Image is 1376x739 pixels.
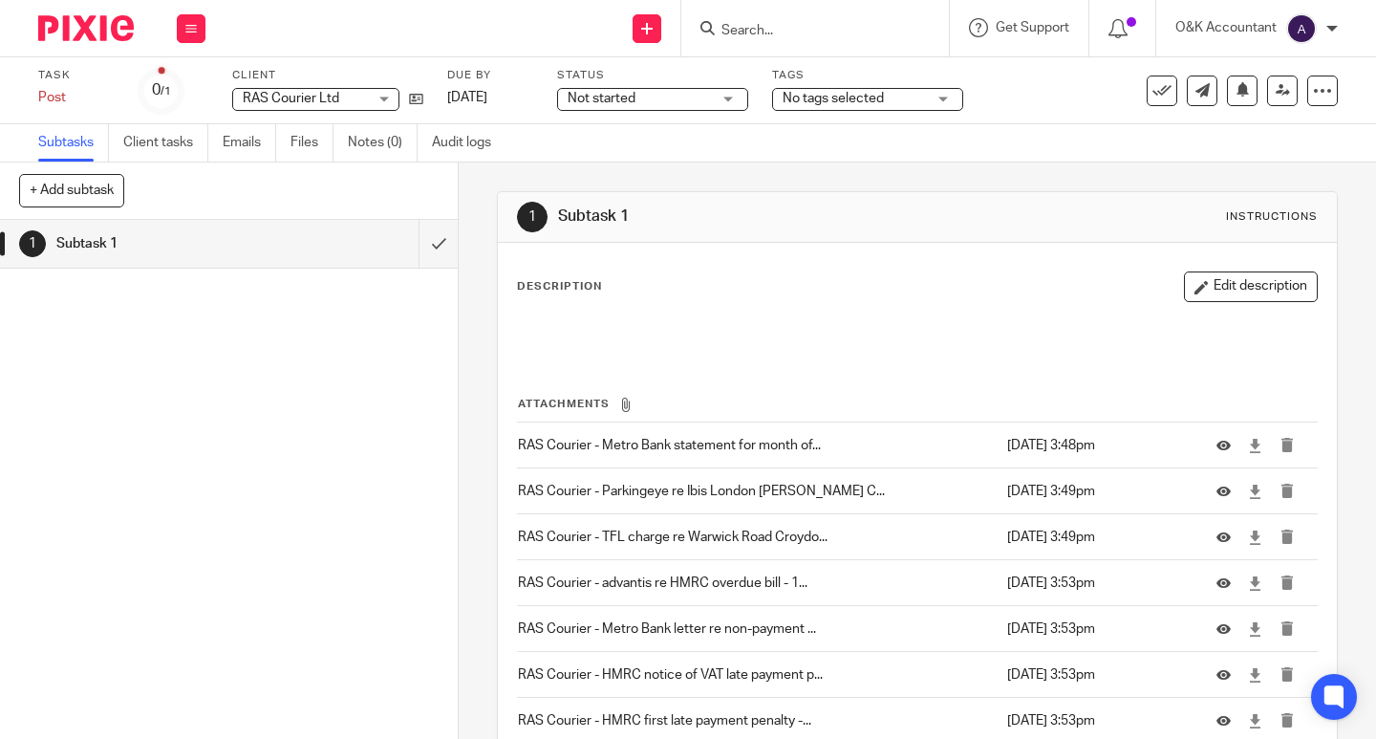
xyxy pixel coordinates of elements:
[518,711,997,730] p: RAS Courier - HMRC first late payment penalty -...
[1007,482,1189,501] p: [DATE] 3:49pm
[1248,528,1262,547] a: Download
[783,92,884,105] span: No tags selected
[432,124,505,162] a: Audit logs
[1184,272,1318,302] button: Edit description
[720,23,892,40] input: Search
[557,68,748,83] label: Status
[243,92,339,105] span: RAS Courier Ltd
[1248,436,1262,455] a: Download
[38,88,115,107] div: Post
[1175,18,1277,37] p: O&K Accountant
[38,15,134,41] img: Pixie
[447,91,487,104] span: [DATE]
[517,202,548,232] div: 1
[56,229,286,258] h1: Subtask 1
[1248,711,1262,730] a: Download
[348,124,418,162] a: Notes (0)
[38,124,109,162] a: Subtasks
[290,124,333,162] a: Files
[772,68,963,83] label: Tags
[1007,528,1189,547] p: [DATE] 3:49pm
[1248,665,1262,685] a: Download
[518,436,997,455] p: RAS Courier - Metro Bank statement for month of...
[19,174,124,206] button: + Add subtask
[123,124,208,162] a: Client tasks
[1226,209,1318,225] div: Instructions
[996,21,1069,34] span: Get Support
[1007,574,1189,593] p: [DATE] 3:53pm
[518,665,997,685] p: RAS Courier - HMRC notice of VAT late payment p...
[558,206,958,227] h1: Subtask 1
[223,124,276,162] a: Emails
[1248,619,1262,639] a: Download
[518,528,997,547] p: RAS Courier - TFL charge re Warwick Road Croydo...
[1007,619,1189,639] p: [DATE] 3:53pm
[517,279,602,294] p: Description
[1007,436,1189,455] p: [DATE] 3:48pm
[518,482,997,501] p: RAS Courier - Parkingeye re Ibis London [PERSON_NAME] C...
[1007,665,1189,685] p: [DATE] 3:53pm
[1007,711,1189,730] p: [DATE] 3:53pm
[518,399,610,409] span: Attachments
[161,86,171,97] small: /1
[19,230,46,257] div: 1
[38,68,115,83] label: Task
[1286,13,1317,44] img: svg%3E
[518,574,997,593] p: RAS Courier - advantis re HMRC overdue bill - 1...
[447,68,533,83] label: Due by
[568,92,635,105] span: Not started
[232,68,423,83] label: Client
[152,79,171,101] div: 0
[1248,574,1262,593] a: Download
[518,619,997,639] p: RAS Courier - Metro Bank letter re non-payment ...
[1248,482,1262,501] a: Download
